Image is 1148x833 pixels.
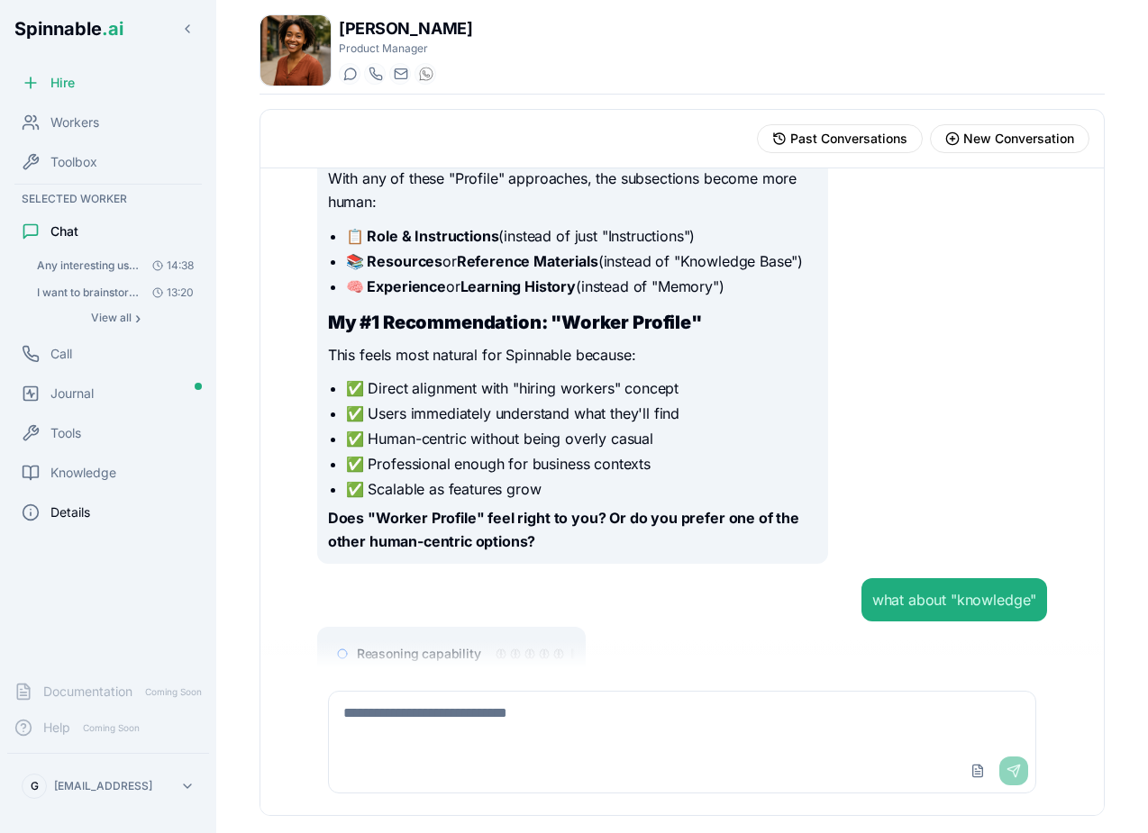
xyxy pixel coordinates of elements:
strong: 📚 Resources [346,252,442,270]
button: Show all conversations [29,307,202,329]
img: WhatsApp [419,67,433,81]
p: Product Manager [339,41,472,56]
button: View past conversations [757,124,923,153]
div: reasoning - step [496,648,506,659]
li: ✅ Direct alignment with "hiring workers" concept [346,377,817,399]
span: Knowledge [50,464,116,482]
span: › [135,311,141,325]
span: Call [50,345,72,363]
strong: Reference Materials [457,252,598,270]
span: View all [91,311,132,325]
button: Start new conversation [930,124,1089,153]
li: ✅ Professional enough for business contexts [346,453,817,475]
button: Send email to taylor.mitchell@getspinnable.ai [389,63,411,85]
li: ✅ Scalable as features grow [346,478,817,500]
span: Workers [50,113,99,131]
span: Coming Soon [77,720,145,737]
span: G [31,779,39,793]
div: Selected Worker [7,188,209,210]
span: Past Conversations [790,130,907,148]
button: G[EMAIL_ADDRESS] [14,768,202,804]
strong: My #1 Recommendation: "Worker Profile" [328,312,702,333]
li: or (instead of "Knowledge Base") [346,250,817,272]
div: what about "knowledge" [872,589,1036,611]
h1: [PERSON_NAME] [339,16,472,41]
span: Journal [50,385,94,403]
span: Any interesting usage yesterday and today?: Let me check if Joel and Leo were active today by loo... [37,258,139,273]
span: Spinnable [14,18,123,40]
strong: Learning History [460,277,576,295]
div: 129 more events [571,648,575,659]
p: With any of these "Profile" approaches, the subsections become more human: [328,168,817,213]
span: New Conversation [963,130,1074,148]
span: Help [43,719,70,737]
button: Open conversation: I want to brainstorm a new feature idea for spinnable.ai, please ask me clarif... [29,280,202,305]
button: Start a chat with Taylor Mitchell [339,63,360,85]
span: 14:38 [145,258,194,273]
span: Toolbox [50,153,97,171]
button: WhatsApp [415,63,436,85]
li: ✅ Human-centric without being overly casual [346,428,817,449]
span: Details [50,503,90,521]
button: Open conversation: Any interesting usage yesterday and today? [29,253,202,278]
p: [EMAIL_ADDRESS] [54,779,152,793]
span: 13:20 [145,285,194,300]
span: I want to brainstorm a new feature idea for spinnable.ai, please ask me clarifying questions and ... [37,285,139,300]
div: reasoning - step [510,648,521,659]
span: Chat [50,222,78,240]
div: reasoning - step [524,648,535,659]
div: reasoning - completed [553,648,564,659]
div: reasoning - step [539,648,550,659]
li: or (instead of "Memory") [346,276,817,297]
button: Start a call with Taylor Mitchell [364,63,386,85]
p: This feels most natural for Spinnable because: [328,344,817,367]
img: Taylor Mitchell [260,15,331,86]
strong: 🧠 Experience [346,277,446,295]
span: Hire [50,74,75,92]
span: .ai [102,18,123,40]
span: Coming Soon [140,684,207,701]
span: Documentation [43,683,132,701]
li: ✅ Users immediately understand what they'll find [346,403,817,424]
span: Reasoning capability [357,645,481,663]
li: (instead of just "Instructions") [346,225,817,247]
strong: 📋 Role & Instructions [346,227,499,245]
strong: Does "Worker Profile" feel right to you? Or do you prefer one of the other human-centric options? [328,509,799,550]
span: Tools [50,424,81,442]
